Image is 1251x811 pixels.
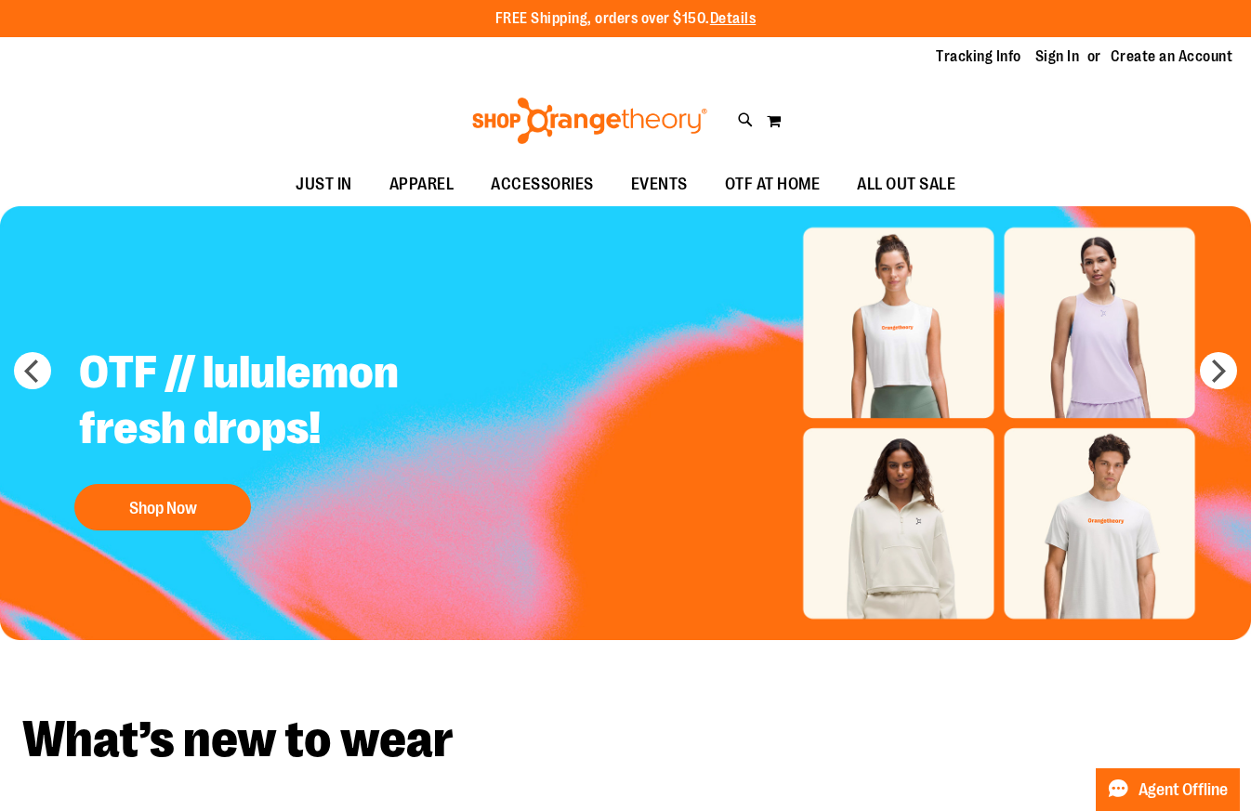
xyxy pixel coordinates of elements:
[74,484,251,530] button: Shop Now
[936,46,1021,67] a: Tracking Info
[296,164,352,205] span: JUST IN
[1035,46,1080,67] a: Sign In
[495,8,757,30] p: FREE Shipping, orders over $150.
[491,164,594,205] span: ACCESSORIES
[1200,352,1237,389] button: next
[1139,781,1228,799] span: Agent Offline
[22,714,1229,765] h2: What’s new to wear
[65,331,527,475] h2: OTF // lululemon fresh drops!
[65,331,527,540] a: OTF // lululemon fresh drops! Shop Now
[1111,46,1233,67] a: Create an Account
[1096,768,1240,811] button: Agent Offline
[725,164,821,205] span: OTF AT HOME
[631,164,688,205] span: EVENTS
[710,10,757,27] a: Details
[469,98,710,144] img: Shop Orangetheory
[14,352,51,389] button: prev
[857,164,955,205] span: ALL OUT SALE
[389,164,454,205] span: APPAREL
